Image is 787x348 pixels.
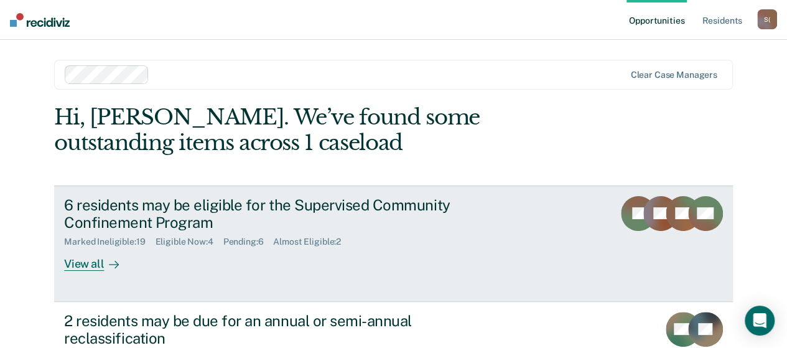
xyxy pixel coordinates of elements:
[10,13,70,27] img: Recidiviz
[64,312,501,348] div: 2 residents may be due for an annual or semi-annual reclassification
[54,186,733,302] a: 6 residents may be eligible for the Supervised Community Confinement ProgramMarked Ineligible:19E...
[155,237,223,247] div: Eligible Now : 4
[54,105,597,156] div: Hi, [PERSON_NAME]. We’ve found some outstanding items across 1 caseload
[630,70,717,80] div: Clear case managers
[745,306,775,336] div: Open Intercom Messenger
[64,247,134,271] div: View all
[64,196,501,232] div: 6 residents may be eligible for the Supervised Community Confinement Program
[273,237,351,247] div: Almost Eligible : 2
[223,237,274,247] div: Pending : 6
[64,237,155,247] div: Marked Ineligible : 19
[757,9,777,29] button: S(
[757,9,777,29] div: S (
